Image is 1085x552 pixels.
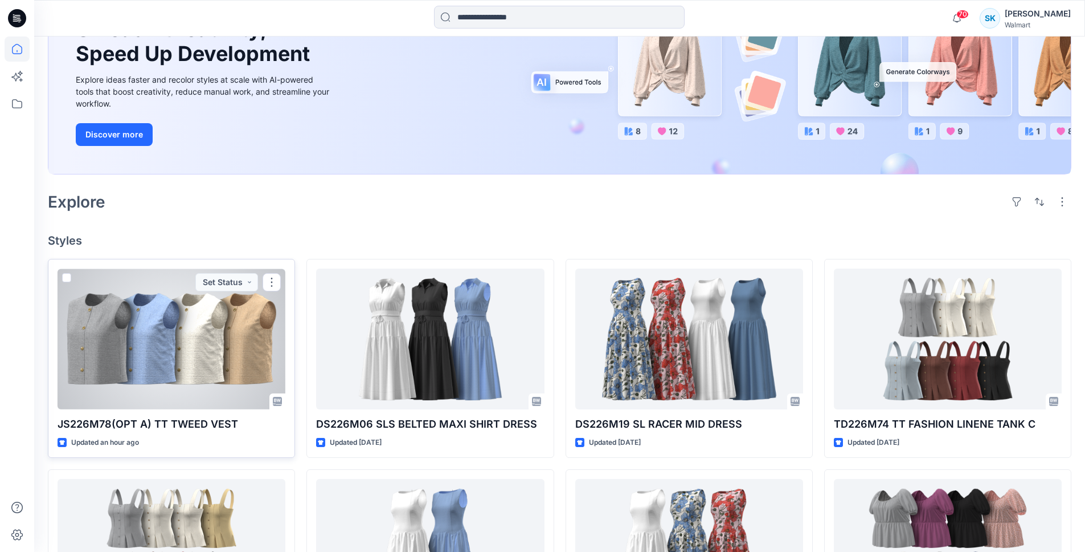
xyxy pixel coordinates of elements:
[48,193,105,211] h2: Explore
[1005,21,1071,29] div: Walmart
[575,416,803,432] p: DS226M19 SL RACER MID DRESS
[847,437,899,449] p: Updated [DATE]
[316,269,544,409] a: DS226M06 SLS BELTED MAXI SHIRT DRESS
[76,74,332,109] div: Explore ideas faster and recolor styles at scale with AI-powered tools that boost creativity, red...
[71,437,139,449] p: Updated an hour ago
[1005,7,1071,21] div: [PERSON_NAME]
[575,269,803,409] a: DS226M19 SL RACER MID DRESS
[76,17,315,66] h1: Unleash Creativity, Speed Up Development
[76,123,332,146] a: Discover more
[589,437,641,449] p: Updated [DATE]
[980,8,1000,29] div: SK
[58,269,285,409] a: JS226M78(OPT A) TT TWEED VEST
[834,269,1062,409] a: TD226M74 TT FASHION LINENE TANK C
[58,416,285,432] p: JS226M78(OPT A) TT TWEED VEST
[76,123,153,146] button: Discover more
[834,416,1062,432] p: TD226M74 TT FASHION LINENE TANK C
[48,234,1071,247] h4: Styles
[316,416,544,432] p: DS226M06 SLS BELTED MAXI SHIRT DRESS
[330,437,382,449] p: Updated [DATE]
[956,10,969,19] span: 70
